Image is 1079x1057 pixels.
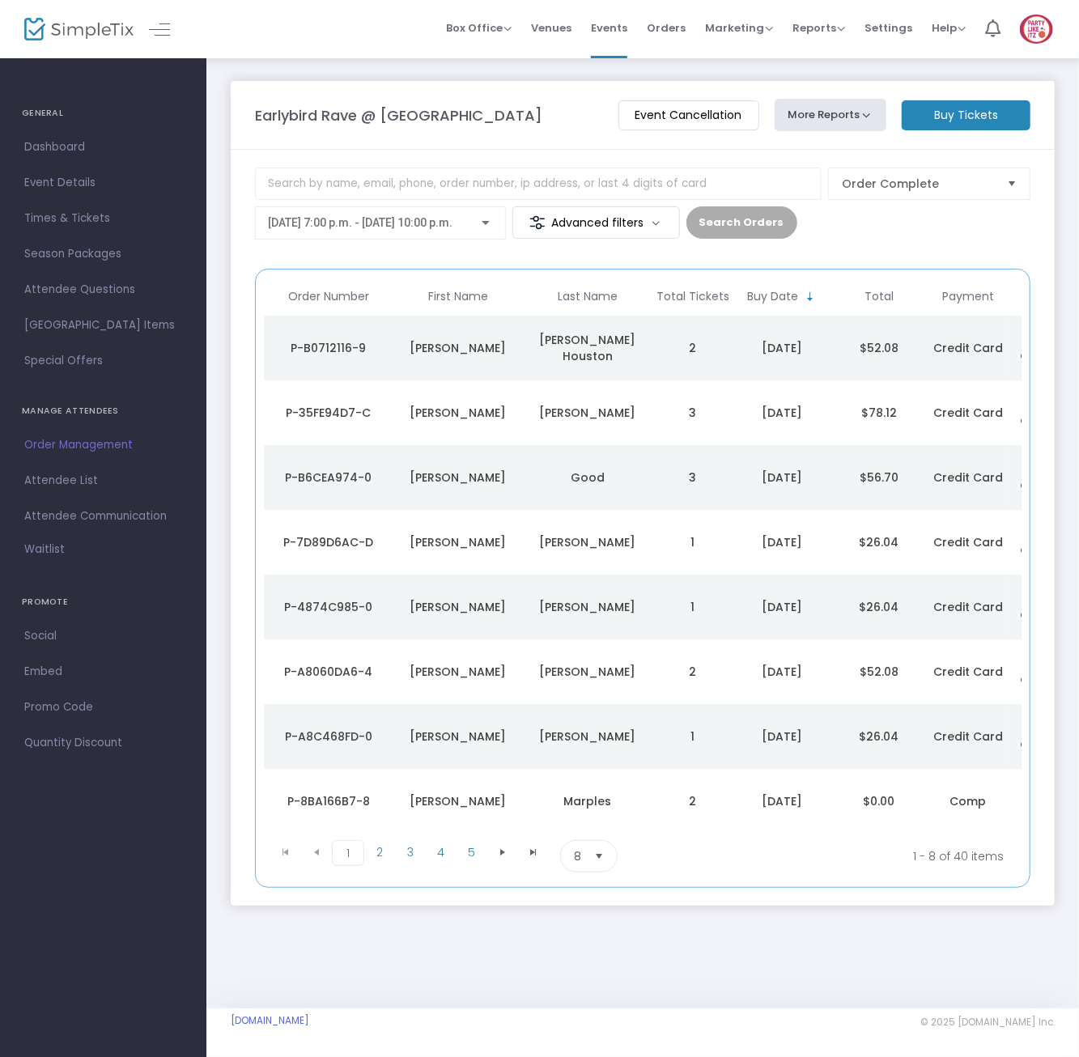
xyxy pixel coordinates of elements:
span: Credit Card [933,534,1003,550]
span: Public Checkout [1021,591,1078,623]
span: Buy Date [747,290,798,304]
td: $52.08 [830,316,928,380]
span: Attendee Communication [24,506,182,527]
div: Bray [527,728,648,745]
span: Order Management [24,435,182,456]
span: Public Checkout [1021,461,1078,494]
div: Brodie [397,793,519,809]
div: P-B0712116-9 [268,340,389,356]
div: 2025-09-12 [737,664,826,680]
span: Credit Card [933,664,1003,680]
span: Venues [531,7,571,49]
img: filter [529,214,546,231]
span: Waitlist [24,541,65,558]
span: Box Office [446,20,512,36]
m-panel-title: Earlybird Rave @ [GEOGRAPHIC_DATA] [255,104,542,126]
span: 8 [574,848,581,864]
th: Total Tickets [652,278,733,316]
span: Attendee List [24,470,182,491]
span: Comp [950,793,987,809]
div: 2025-09-13 [737,534,826,550]
td: $78.12 [830,380,928,445]
span: Quantity Discount [24,732,182,753]
span: Public Checkout [1021,526,1078,558]
div: Taylor [527,664,648,680]
span: Go to the last page [518,840,549,864]
span: First Name [428,290,488,304]
span: Order Number [288,290,369,304]
div: 2025-09-14 [737,405,826,421]
span: Credit Card [933,599,1003,615]
span: Go to the next page [496,846,509,859]
div: Cameron [397,534,519,550]
td: $52.08 [830,639,928,704]
m-button: Advanced filters [512,206,680,239]
span: Last Name [558,290,618,304]
span: Embed [24,661,182,682]
a: [DOMAIN_NAME] [231,1014,309,1027]
span: Credit Card [933,728,1003,745]
span: Public Checkout [1021,332,1078,364]
div: Marples [527,793,648,809]
span: Events [591,7,627,49]
td: 1 [652,510,733,575]
td: $0.00 [830,769,928,834]
span: Event Details [24,172,182,193]
div: P-B6CEA974-0 [268,469,389,486]
input: Search by name, email, phone, order number, ip address, or last 4 digits of card [255,168,822,200]
div: Donald Graham [527,534,648,550]
span: Page 4 [426,840,457,864]
h4: PROMOTE [22,586,185,618]
span: Page 5 [457,840,487,864]
h4: GENERAL [22,97,185,129]
div: Data table [264,278,1022,834]
span: Order Complete [842,176,994,192]
td: 3 [652,445,733,510]
div: Jenny [397,728,519,745]
div: P-4874C985-0 [268,599,389,615]
td: 2 [652,639,733,704]
span: Dashboard [24,137,182,158]
h4: MANAGE ATTENDEES [22,395,185,427]
div: Sadler [527,405,648,421]
div: P-35FE94D7-C [268,405,389,421]
span: Go to the last page [527,846,540,859]
td: 2 [652,316,733,380]
span: Payment [942,290,994,304]
span: Special Offers [24,350,182,371]
div: Louise [397,664,519,680]
div: Julia [397,469,519,486]
span: Credit Card [933,405,1003,421]
span: Public Checkout [1021,656,1078,688]
span: Promo Code [24,697,182,718]
span: Social [24,626,182,647]
span: Page 1 [332,840,364,866]
span: Page 2 [364,840,395,864]
m-button: Buy Tickets [902,100,1030,130]
span: Public Checkout [1021,397,1078,429]
div: P-7D89D6AC-D [268,534,389,550]
button: More Reports [775,99,886,131]
div: P-A8060DA6-4 [268,664,389,680]
span: Orders [647,7,686,49]
span: Credit Card [933,340,1003,356]
div: Good [527,469,648,486]
div: Hopper Houston [527,332,648,364]
span: Sortable [804,291,817,304]
span: Settings [864,7,912,49]
td: $26.04 [830,510,928,575]
td: $26.04 [830,704,928,769]
div: 2025-09-13 [737,599,826,615]
span: Credit Card [933,469,1003,486]
div: Carrigan [527,599,648,615]
span: Season Packages [24,244,182,265]
m-button: Event Cancellation [618,100,759,130]
span: [DATE] 7:00 p.m. - [DATE] 10:00 p.m. [268,216,452,229]
span: Times & Tickets [24,208,182,229]
div: P-8BA166B7-8 [268,793,389,809]
span: Attendee Questions [24,279,182,300]
div: Joanne [397,340,519,356]
span: Reports [792,20,845,36]
span: Page 3 [395,840,426,864]
span: Marketing [705,20,773,36]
